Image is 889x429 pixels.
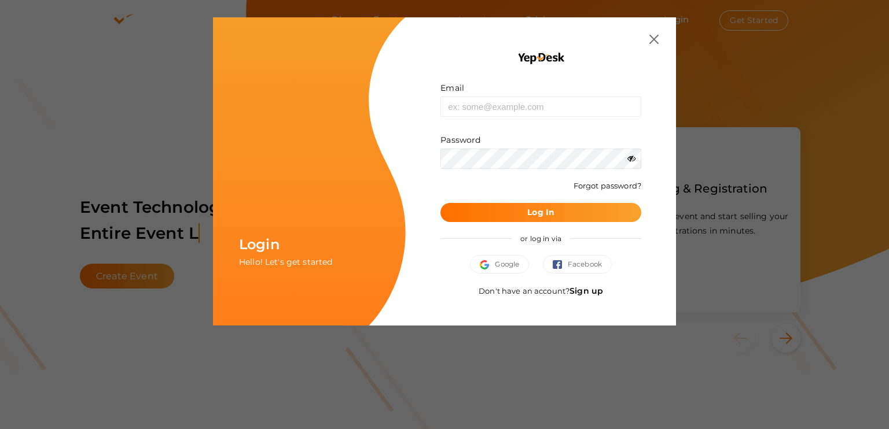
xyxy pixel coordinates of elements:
label: Password [440,134,480,146]
button: Google [470,255,529,273]
input: ex: some@example.com [440,97,641,117]
span: Login [239,236,280,253]
button: Log In [440,203,641,222]
img: close.svg [649,35,659,44]
span: Google [480,258,519,270]
b: Log In [527,207,554,217]
button: Facebook [543,255,612,273]
span: Don't have an account? [479,286,603,295]
img: YEP_black_cropped.png [517,52,565,65]
span: or log in via [512,225,570,252]
span: Facebook [553,258,602,270]
a: Forgot password? [574,181,641,190]
img: google.svg [480,260,495,269]
span: Hello! Let's get started [239,257,332,267]
a: Sign up [570,286,603,296]
label: Email [440,82,464,94]
img: facebook.svg [553,260,568,269]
